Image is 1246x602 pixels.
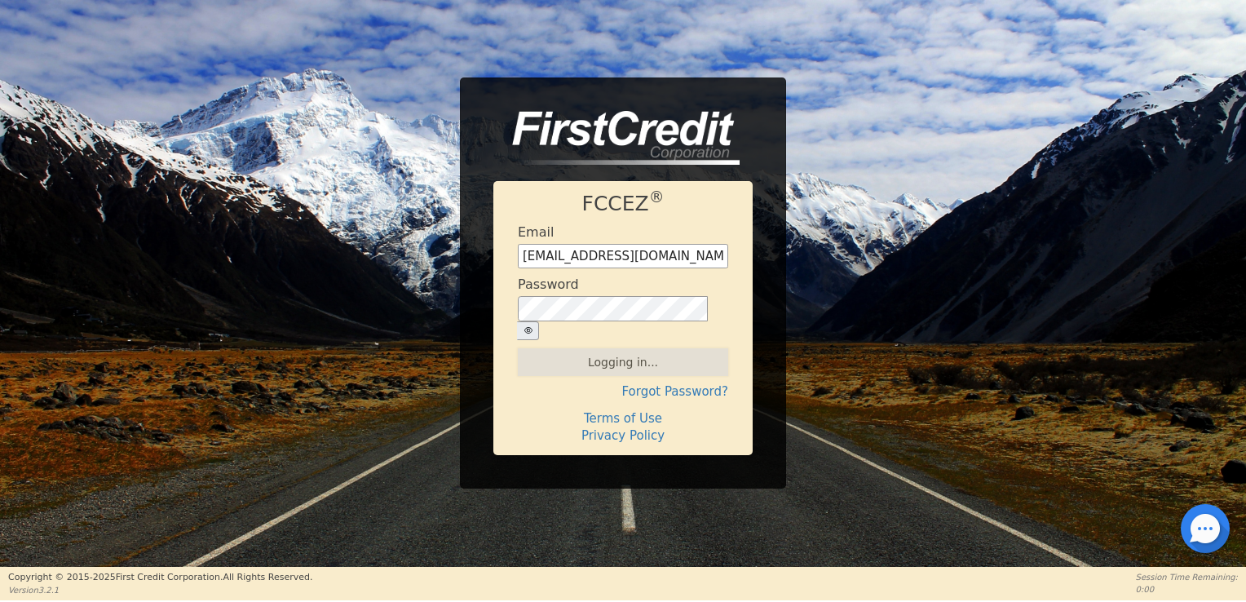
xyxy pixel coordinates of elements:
[8,584,312,596] p: Version 3.2.1
[518,224,554,240] h4: Email
[493,111,740,165] img: logo-CMu_cnol.png
[518,192,728,216] h1: FCCEZ
[223,572,312,582] span: All Rights Reserved.
[518,296,708,322] input: password
[518,277,579,292] h4: Password
[8,571,312,585] p: Copyright © 2015- 2025 First Credit Corporation.
[1136,571,1238,583] p: Session Time Remaining:
[518,411,728,426] h4: Terms of Use
[649,188,665,206] sup: ®
[518,428,728,443] h4: Privacy Policy
[518,384,728,399] h4: Forgot Password?
[1136,583,1238,595] p: 0:00
[518,244,728,268] input: Enter email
